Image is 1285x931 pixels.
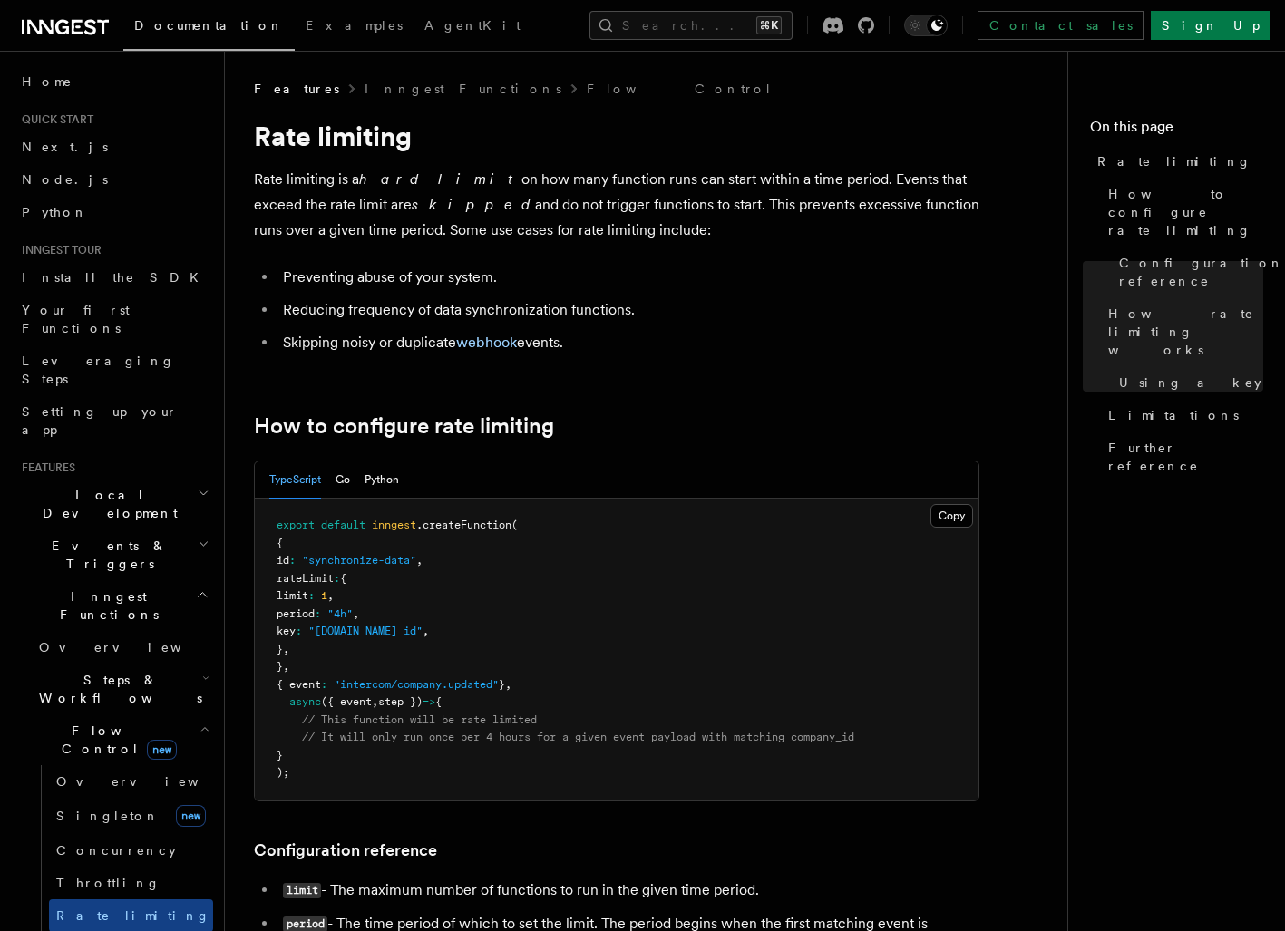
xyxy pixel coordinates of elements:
[277,297,979,323] li: Reducing frequency of data synchronization functions.
[756,16,782,34] kbd: ⌘K
[378,695,423,708] span: step })
[22,73,73,91] span: Home
[15,163,213,196] a: Node.js
[334,678,499,691] span: "intercom/company.updated"
[15,344,213,395] a: Leveraging Steps
[22,172,108,187] span: Node.js
[49,765,213,798] a: Overview
[302,731,854,743] span: // It will only run once per 4 hours for a given event payload with matching company_id
[904,15,948,36] button: Toggle dark mode
[499,678,505,691] span: }
[254,167,979,243] p: Rate limiting is a on how many function runs can start within a time period. Events that exceed t...
[1119,254,1284,290] span: Configuration reference
[22,140,108,154] span: Next.js
[340,572,346,585] span: {
[15,529,213,580] button: Events & Triggers
[32,722,200,758] span: Flow Control
[56,908,210,923] span: Rate limiting
[22,270,209,285] span: Install the SDK
[254,80,339,98] span: Features
[372,519,416,531] span: inngest
[22,205,88,219] span: Python
[359,170,521,188] em: hard limit
[1090,116,1263,145] h4: On this page
[412,196,535,213] em: skipped
[56,843,176,858] span: Concurrency
[283,643,289,655] span: ,
[372,695,378,708] span: ,
[1101,297,1263,366] a: How rate limiting works
[295,5,414,49] a: Examples
[321,589,327,602] span: 1
[56,809,160,823] span: Singleton
[416,554,423,567] span: ,
[15,486,198,522] span: Local Development
[414,5,531,49] a: AgentKit
[22,404,178,437] span: Setting up your app
[308,589,315,602] span: :
[1097,152,1251,170] span: Rate limiting
[353,607,359,620] span: ,
[15,243,102,257] span: Inngest tour
[277,330,979,355] li: Skipping noisy or duplicate events.
[15,261,213,294] a: Install the SDK
[1112,366,1263,399] a: Using a key
[269,461,321,499] button: TypeScript
[32,664,213,714] button: Steps & Workflows
[1119,373,1261,392] span: Using a key
[15,131,213,163] a: Next.js
[123,5,295,51] a: Documentation
[308,625,423,637] span: "[DOMAIN_NAME]_id"
[296,625,302,637] span: :
[15,461,75,475] span: Features
[423,625,429,637] span: ,
[1151,11,1270,40] a: Sign Up
[277,878,979,904] li: - The maximum number of functions to run in the given time period.
[321,678,327,691] span: :
[15,537,198,573] span: Events & Triggers
[15,587,196,624] span: Inngest Functions
[277,265,979,290] li: Preventing abuse of your system.
[315,607,321,620] span: :
[277,572,334,585] span: rateLimit
[283,660,289,673] span: ,
[15,395,213,446] a: Setting up your app
[1108,439,1263,475] span: Further reference
[277,749,283,761] span: }
[15,65,213,98] a: Home
[277,607,315,620] span: period
[277,554,289,567] span: id
[32,671,202,707] span: Steps & Workflows
[327,607,353,620] span: "4h"
[289,554,296,567] span: :
[302,554,416,567] span: "synchronize-data"
[423,695,435,708] span: =>
[1101,399,1263,432] a: Limitations
[277,537,283,549] span: {
[22,303,130,335] span: Your first Functions
[1090,145,1263,178] a: Rate limiting
[336,461,350,499] button: Go
[1101,432,1263,482] a: Further reference
[32,714,213,765] button: Flow Controlnew
[334,572,340,585] span: :
[56,774,243,789] span: Overview
[978,11,1144,40] a: Contact sales
[327,589,334,602] span: ,
[277,766,289,779] span: );
[277,625,296,637] span: key
[456,334,517,351] a: webhook
[511,519,518,531] span: (
[1112,247,1263,297] a: Configuration reference
[277,589,308,602] span: limit
[22,354,175,386] span: Leveraging Steps
[277,643,283,655] span: }
[277,519,315,531] span: export
[1108,185,1263,239] span: How to configure rate limiting
[589,11,793,40] button: Search...⌘K
[32,631,213,664] a: Overview
[15,294,213,344] a: Your first Functions
[39,640,226,655] span: Overview
[306,18,403,33] span: Examples
[15,112,93,127] span: Quick start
